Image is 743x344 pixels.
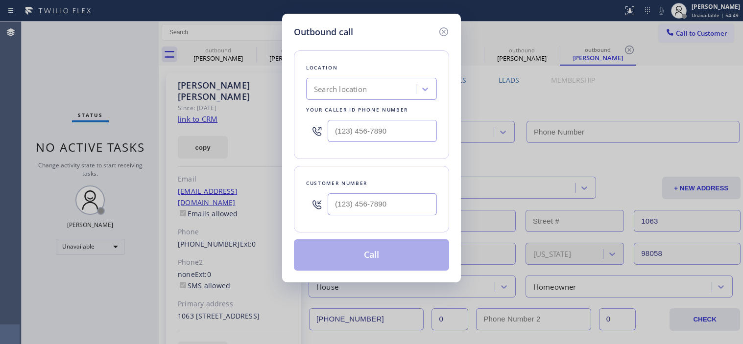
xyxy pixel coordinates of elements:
div: Your caller id phone number [306,105,437,115]
h5: Outbound call [294,25,353,39]
div: Customer number [306,178,437,188]
button: Call [294,239,449,271]
div: Search location [314,84,367,95]
input: (123) 456-7890 [328,193,437,215]
div: Location [306,63,437,73]
input: (123) 456-7890 [328,120,437,142]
